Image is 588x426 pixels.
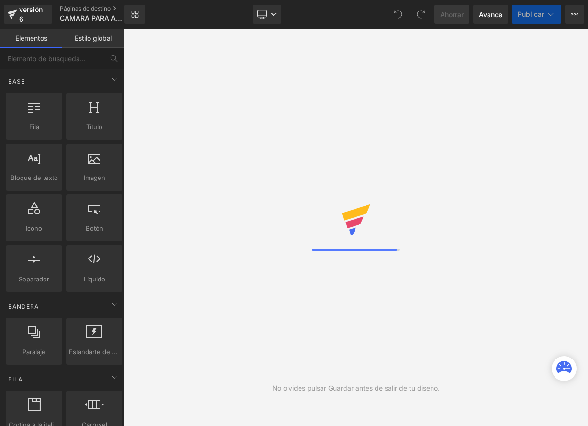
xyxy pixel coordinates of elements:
[69,348,130,356] font: Estandarte de héroe
[60,14,130,22] font: CÁMARA PARA AUTO
[565,5,584,24] button: Más
[388,5,408,24] button: Deshacer
[473,5,508,24] a: Avance
[86,123,102,131] font: Título
[15,34,47,42] font: Elementos
[60,5,144,12] a: Páginas de destino
[19,275,49,283] font: Separador
[479,11,502,19] font: Avance
[29,123,39,131] font: Fila
[512,5,561,24] button: Publicar
[11,174,58,181] font: Bloque de texto
[411,5,431,24] button: Rehacer
[272,384,440,392] font: No olvides pulsar Guardar antes de salir de tu diseño.
[4,5,52,24] a: versión 6
[440,11,464,19] font: Ahorrar
[75,34,112,42] font: Estilo global
[22,348,45,356] font: Paralaje
[8,303,39,310] font: Bandera
[19,5,43,23] font: versión 6
[26,224,42,232] font: Icono
[60,5,111,12] font: Páginas de destino
[8,78,25,85] font: Base
[86,224,103,232] font: Botón
[124,5,145,24] a: Nueva Biblioteca
[84,275,105,283] font: Líquido
[8,376,22,383] font: Pila
[518,10,544,18] font: Publicar
[84,174,105,181] font: Imagen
